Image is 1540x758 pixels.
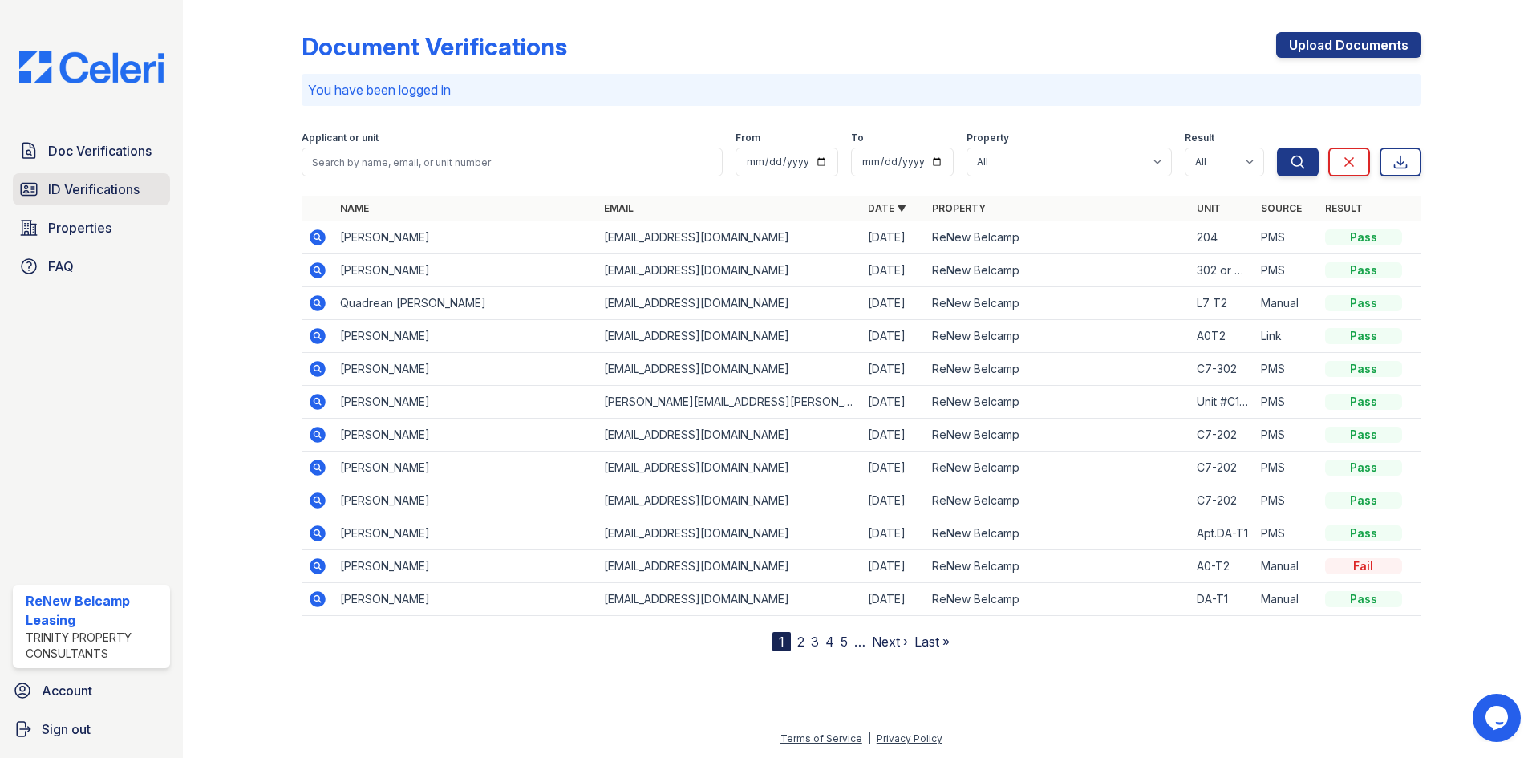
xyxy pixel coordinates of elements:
td: PMS [1254,254,1319,287]
p: You have been logged in [308,80,1415,99]
a: FAQ [13,250,170,282]
a: ID Verifications [13,173,170,205]
label: Property [967,132,1009,144]
td: [DATE] [861,353,926,386]
a: Account [6,675,176,707]
td: PMS [1254,221,1319,254]
a: 3 [811,634,819,650]
span: FAQ [48,257,74,276]
td: [PERSON_NAME] [334,583,598,616]
div: Pass [1325,492,1402,509]
td: [DATE] [861,221,926,254]
td: [PERSON_NAME] [334,221,598,254]
span: Doc Verifications [48,141,152,160]
td: L7 T2 [1190,287,1254,320]
td: [DATE] [861,386,926,419]
td: [PERSON_NAME] [334,320,598,353]
td: PMS [1254,419,1319,452]
td: ReNew Belcamp [926,254,1189,287]
td: [EMAIL_ADDRESS][DOMAIN_NAME] [598,517,861,550]
div: Fail [1325,558,1402,574]
td: [DATE] [861,419,926,452]
td: ReNew Belcamp [926,386,1189,419]
div: 1 [772,632,791,651]
td: [DATE] [861,550,926,583]
a: Sign out [6,713,176,745]
td: [EMAIL_ADDRESS][DOMAIN_NAME] [598,452,861,484]
td: ReNew Belcamp [926,517,1189,550]
label: Result [1185,132,1214,144]
td: Manual [1254,583,1319,616]
td: [PERSON_NAME] [334,353,598,386]
div: Pass [1325,427,1402,443]
td: Quadrean [PERSON_NAME] [334,287,598,320]
td: [DATE] [861,452,926,484]
a: 2 [797,634,804,650]
div: Pass [1325,525,1402,541]
div: Pass [1325,229,1402,245]
a: Property [932,202,986,214]
td: ReNew Belcamp [926,287,1189,320]
td: 204 [1190,221,1254,254]
td: 302 or 303 dont remember [1190,254,1254,287]
td: Unit #C1-304 [1190,386,1254,419]
div: ReNew Belcamp Leasing [26,591,164,630]
td: [PERSON_NAME] [334,452,598,484]
td: Apt.DA-T1 [1190,517,1254,550]
div: Pass [1325,262,1402,278]
td: [EMAIL_ADDRESS][DOMAIN_NAME] [598,550,861,583]
td: [EMAIL_ADDRESS][DOMAIN_NAME] [598,320,861,353]
td: A0T2 [1190,320,1254,353]
td: DA-T1 [1190,583,1254,616]
td: PMS [1254,517,1319,550]
a: Email [604,202,634,214]
td: C7-202 [1190,452,1254,484]
td: C7-202 [1190,419,1254,452]
div: Trinity Property Consultants [26,630,164,662]
iframe: chat widget [1473,694,1524,742]
a: Properties [13,212,170,244]
td: ReNew Belcamp [926,320,1189,353]
label: Applicant or unit [302,132,379,144]
span: Properties [48,218,111,237]
td: PMS [1254,484,1319,517]
span: ID Verifications [48,180,140,199]
a: Doc Verifications [13,135,170,167]
a: 4 [825,634,834,650]
td: [PERSON_NAME] [334,517,598,550]
td: Manual [1254,287,1319,320]
td: A0-T2 [1190,550,1254,583]
div: Pass [1325,591,1402,607]
td: [EMAIL_ADDRESS][DOMAIN_NAME] [598,221,861,254]
a: Last » [914,634,950,650]
td: PMS [1254,353,1319,386]
td: C7-302 [1190,353,1254,386]
a: Name [340,202,369,214]
td: ReNew Belcamp [926,353,1189,386]
td: [DATE] [861,517,926,550]
td: ReNew Belcamp [926,452,1189,484]
span: Sign out [42,719,91,739]
td: [EMAIL_ADDRESS][DOMAIN_NAME] [598,254,861,287]
td: PMS [1254,386,1319,419]
div: Pass [1325,295,1402,311]
td: ReNew Belcamp [926,221,1189,254]
a: Unit [1197,202,1221,214]
td: [EMAIL_ADDRESS][DOMAIN_NAME] [598,353,861,386]
td: [DATE] [861,484,926,517]
td: PMS [1254,452,1319,484]
a: Terms of Service [780,732,862,744]
td: [DATE] [861,320,926,353]
td: [EMAIL_ADDRESS][DOMAIN_NAME] [598,287,861,320]
div: Pass [1325,460,1402,476]
div: Document Verifications [302,32,567,61]
div: | [868,732,871,744]
a: 5 [841,634,848,650]
td: ReNew Belcamp [926,550,1189,583]
label: To [851,132,864,144]
td: [PERSON_NAME] [334,254,598,287]
td: [DATE] [861,583,926,616]
td: [DATE] [861,287,926,320]
div: Pass [1325,394,1402,410]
